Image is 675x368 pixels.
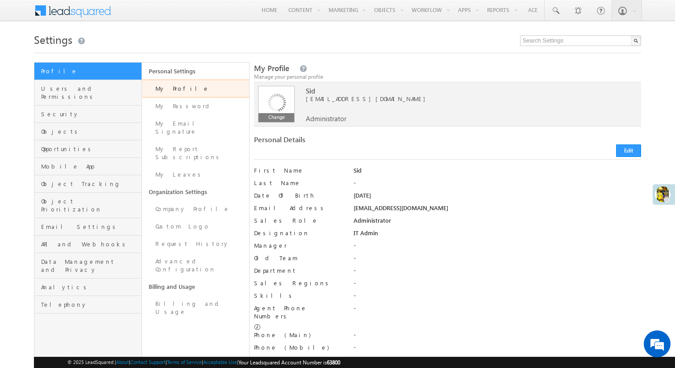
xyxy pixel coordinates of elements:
[254,191,343,199] label: Date Of Birth
[41,162,139,170] span: Mobile App
[354,216,642,229] div: Administrator
[167,359,202,365] a: Terms of Service
[354,229,642,241] div: IT Admin
[41,283,139,291] span: Analytics
[520,35,641,46] input: Search Settings
[41,67,139,75] span: Profile
[354,191,642,204] div: [DATE]
[142,166,250,183] a: My Leaves
[41,145,139,153] span: Opportunities
[142,183,250,200] a: Organization Settings
[34,193,142,218] a: Object Prioritization
[34,296,142,313] a: Telephony
[142,200,250,218] a: Company Profile
[142,218,250,235] a: Custom Logo
[254,135,442,148] div: Personal Details
[142,140,250,166] a: My Report Subscriptions
[354,254,642,266] div: -
[142,115,250,140] a: My Email Signature
[41,85,139,101] span: Users and Permissions
[254,331,343,339] label: Phone (Main)
[34,236,142,253] a: API and Webhooks
[354,166,642,179] div: Sid
[34,32,72,47] span: Settings
[254,73,641,81] div: Manage your personal profile
[354,266,642,279] div: -
[254,229,343,237] label: Designation
[142,97,250,115] a: My Password
[354,204,642,216] div: [EMAIL_ADDRESS][DOMAIN_NAME]
[254,179,343,187] label: Last Name
[142,63,250,80] a: Personal Settings
[238,359,340,366] span: Your Leadsquared Account Number is
[41,258,139,274] span: Data Management and Privacy
[41,240,139,248] span: API and Webhooks
[354,304,642,317] div: -
[34,63,142,80] a: Profile
[130,359,166,365] a: Contact Support
[41,110,139,118] span: Security
[34,158,142,175] a: Mobile App
[254,266,343,275] label: Department
[254,204,343,212] label: Email Address
[142,253,250,278] a: Advanced Configuration
[254,343,329,351] label: Phone (Mobile)
[354,179,642,191] div: -
[41,223,139,231] span: Email Settings
[142,80,250,97] a: My Profile
[34,218,142,236] a: Email Settings
[254,356,343,364] label: Phone (Others)
[254,304,343,320] label: Agent Phone Numbers
[354,331,642,343] div: -
[254,241,343,250] label: Manager
[354,279,642,292] div: -
[327,359,340,366] span: 63800
[34,253,142,279] a: Data Management and Privacy
[41,180,139,188] span: Object Tracking
[203,359,237,365] a: Acceptable Use
[306,114,346,123] span: Administrator
[116,359,129,365] a: About
[41,127,139,135] span: Objects
[41,300,139,309] span: Telephony
[34,123,142,140] a: Objects
[306,87,616,95] span: Sid
[354,292,642,304] div: -
[254,166,343,174] label: First Name
[41,197,139,213] span: Object Prioritization
[254,63,289,73] span: My Profile
[254,279,343,287] label: Sales Regions
[254,216,343,224] label: Sales Role
[254,292,343,300] label: Skills
[34,175,142,193] a: Object Tracking
[142,295,250,321] a: Billing and Usage
[34,106,142,123] a: Security
[67,358,340,367] span: © 2025 LeadSquared | | | | |
[616,144,641,157] button: Edit
[306,95,616,103] span: [EMAIL_ADDRESS][DOMAIN_NAME]
[354,241,642,254] div: -
[142,278,250,295] a: Billing and Usage
[354,343,642,356] div: -
[254,254,343,262] label: Old Team
[34,279,142,296] a: Analytics
[34,140,142,158] a: Opportunities
[142,235,250,253] a: Request History
[34,80,142,106] a: Users and Permissions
